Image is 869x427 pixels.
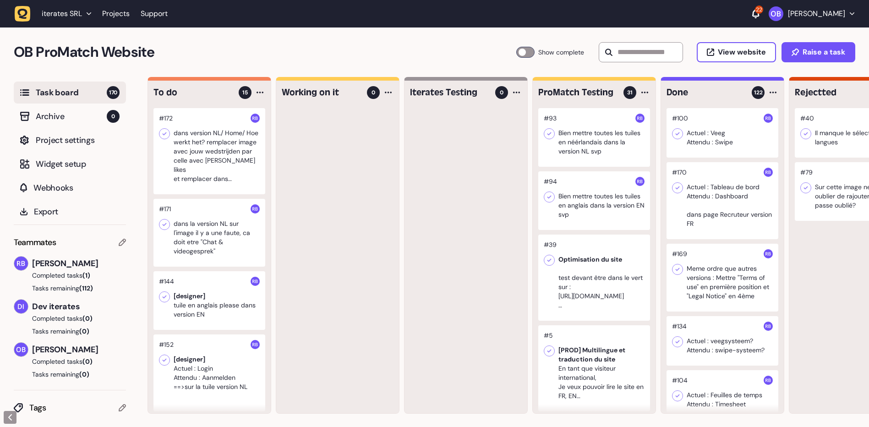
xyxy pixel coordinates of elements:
span: Widget setup [36,158,120,170]
button: Tasks remaining(0) [14,327,126,336]
a: Support [141,9,168,18]
span: View website [718,49,766,56]
h2: OB ProMatch Website [14,41,516,63]
span: [PERSON_NAME] [32,343,126,356]
span: Dev iterates [32,300,126,313]
span: Task board [36,86,107,99]
button: Completed tasks(0) [14,314,119,323]
span: 0 [372,88,375,97]
button: Tasks remaining(0) [14,370,126,379]
img: Rodolphe Balay [251,114,260,123]
span: (112) [79,284,93,292]
span: iterates SRL [42,9,82,18]
button: Widget setup [14,153,126,175]
img: Rodolphe Balay [14,257,28,270]
span: 31 [627,88,633,97]
h4: To do [153,86,232,99]
h4: Iterates Testing [410,86,489,99]
button: Tasks remaining(112) [14,284,126,293]
span: Raise a task [803,49,845,56]
span: Export [34,205,120,218]
button: Task board170 [14,82,126,104]
img: Rodolphe Balay [764,376,773,385]
span: (0) [79,370,89,378]
span: (0) [82,314,93,323]
span: 0 [107,110,120,123]
img: Dev iterates [14,300,28,313]
img: Oussama Bahassou [14,343,28,356]
button: [PERSON_NAME] [769,6,854,21]
div: 22 [755,5,763,14]
button: iterates SRL [15,5,97,22]
img: Rodolphe Balay [251,204,260,213]
img: Rodolphe Balay [764,114,773,123]
h4: ProMatch Testing [538,86,617,99]
img: Rodolphe Balay [764,322,773,331]
h4: Done [667,86,745,99]
button: Webhooks [14,177,126,199]
span: Archive [36,110,107,123]
h4: Working on it [282,86,361,99]
span: Show complete [538,47,584,58]
span: 122 [754,88,763,97]
img: Rodolphe Balay [635,177,645,186]
span: 170 [107,86,120,99]
span: 0 [500,88,503,97]
img: Oussama Bahassou [769,6,783,21]
span: [PERSON_NAME] [32,257,126,270]
img: Rodolphe Balay [251,340,260,349]
img: Rodolphe Balay [764,249,773,258]
button: Completed tasks(1) [14,271,119,280]
span: Teammates [14,236,56,249]
button: Project settings [14,129,126,151]
span: Webhooks [33,181,120,194]
span: (1) [82,271,90,279]
img: Rodolphe Balay [764,168,773,177]
button: Archive0 [14,105,126,127]
a: Projects [102,5,130,22]
img: Rodolphe Balay [635,114,645,123]
span: 15 [242,88,248,97]
span: (0) [82,357,93,366]
iframe: LiveChat chat widget [826,384,864,422]
span: Tags [29,401,119,414]
span: (0) [79,327,89,335]
span: Project settings [36,134,120,147]
button: View website [697,42,776,62]
button: Export [14,201,126,223]
img: Rodolphe Balay [251,277,260,286]
button: Raise a task [782,42,855,62]
p: [PERSON_NAME] [788,9,845,18]
button: Completed tasks(0) [14,357,119,366]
